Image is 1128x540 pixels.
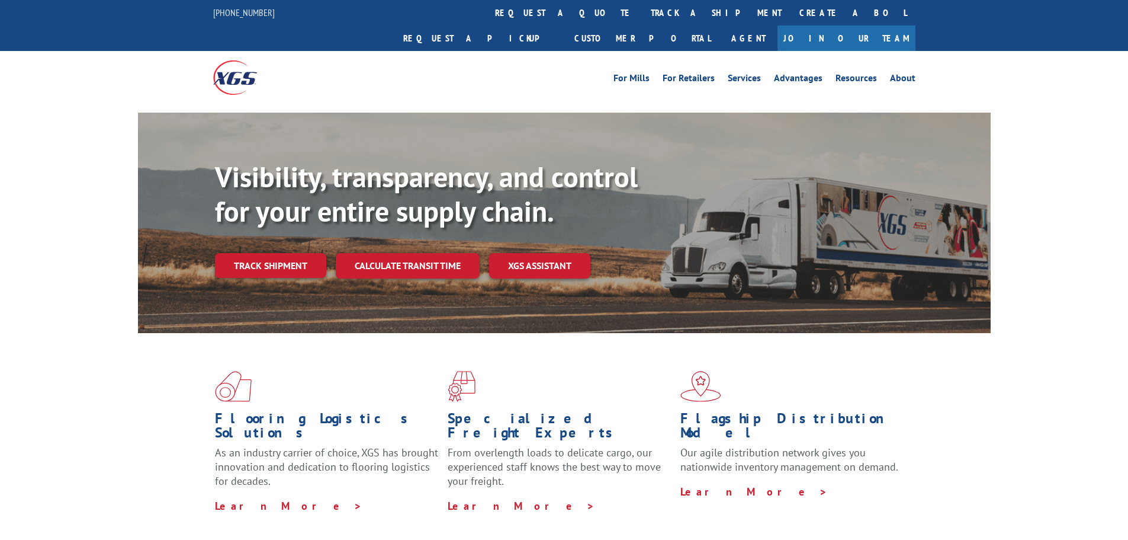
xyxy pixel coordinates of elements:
a: Track shipment [215,253,326,278]
span: Our agile distribution network gives you nationwide inventory management on demand. [680,446,898,474]
a: Learn More > [448,499,595,513]
a: [PHONE_NUMBER] [213,7,275,18]
a: Services [728,74,761,87]
a: Calculate transit time [336,253,480,279]
a: Agent [719,25,777,51]
h1: Flagship Distribution Model [680,411,904,446]
a: XGS ASSISTANT [489,253,590,279]
img: xgs-icon-total-supply-chain-intelligence-red [215,371,252,402]
a: Advantages [774,74,822,87]
img: xgs-icon-focused-on-flooring-red [448,371,475,402]
a: Customer Portal [565,25,719,51]
h1: Specialized Freight Experts [448,411,671,446]
b: Visibility, transparency, and control for your entire supply chain. [215,158,638,229]
p: From overlength loads to delicate cargo, our experienced staff knows the best way to move your fr... [448,446,671,499]
h1: Flooring Logistics Solutions [215,411,439,446]
img: xgs-icon-flagship-distribution-model-red [680,371,721,402]
span: As an industry carrier of choice, XGS has brought innovation and dedication to flooring logistics... [215,446,438,488]
a: Request a pickup [394,25,565,51]
a: For Retailers [663,74,715,87]
a: For Mills [613,74,650,87]
a: Learn More > [215,499,362,513]
a: About [890,74,915,87]
a: Resources [835,74,877,87]
a: Join Our Team [777,25,915,51]
a: Learn More > [680,485,828,499]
